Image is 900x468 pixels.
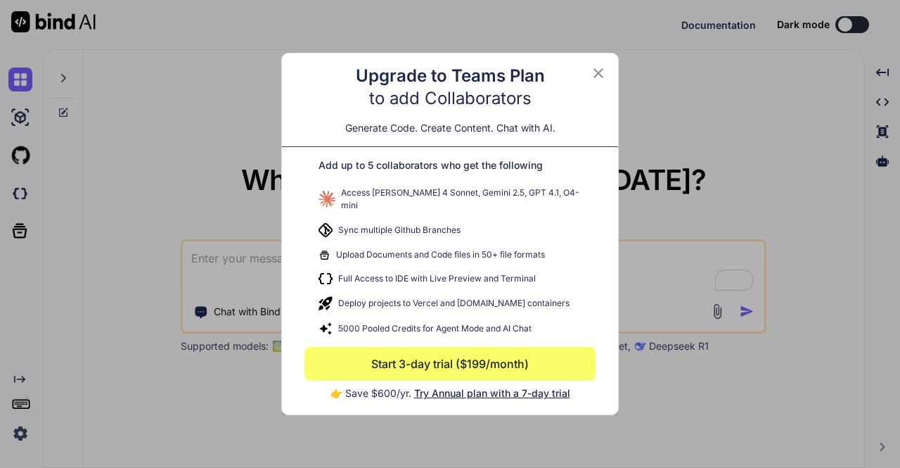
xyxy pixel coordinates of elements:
[304,243,596,267] div: Upload Documents and Code files in 50+ file formats
[304,316,596,341] div: 5000 Pooled Credits for Agent Mode and AI Chat
[414,387,570,399] span: Try Annual plan with a 7-day trial
[304,181,596,217] div: Access [PERSON_NAME] 4 Sonnet, Gemini 2.5, GPT 4.1, O4-mini
[304,381,596,400] p: 👉 Save $600/yr.
[304,267,596,291] div: Full Access to IDE with Live Preview and Terminal
[304,291,596,316] div: Deploy projects to Vercel and [DOMAIN_NAME] containers
[304,347,596,381] button: Start 3-day trial ($199/month)
[369,87,532,110] p: to add Collaborators
[356,65,545,87] h2: Upgrade to Teams Plan
[304,217,596,243] div: Sync multiple Github Branches
[345,121,555,135] p: Generate Code. Create Content. Chat with AI.
[304,158,596,181] div: Add up to 5 collaborators who get the following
